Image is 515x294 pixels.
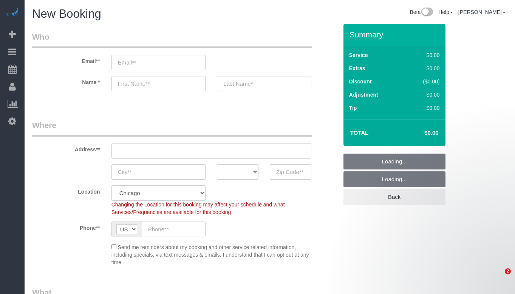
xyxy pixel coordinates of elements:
label: Service [349,51,368,59]
input: First Name** [111,76,206,91]
a: Beta [410,9,433,15]
div: $0.00 [407,104,440,112]
legend: Where [32,120,312,137]
a: Help [438,9,453,15]
strong: Total [350,129,369,136]
label: Adjustment [349,91,378,99]
input: Zip Code** [270,164,311,180]
iframe: Intercom live chat [489,268,507,286]
div: $0.00 [407,51,440,59]
h4: $0.00 [402,130,438,136]
h3: Summary [350,30,442,39]
div: ($0.00) [407,78,440,85]
label: Name * [26,76,106,86]
img: New interface [421,8,433,17]
span: Changing the Location for this booking may affect your schedule and what Services/Frequencies are... [111,202,285,215]
label: Tip [349,104,357,112]
span: New Booking [32,7,101,20]
div: $0.00 [407,91,440,99]
label: Extras [349,65,365,72]
label: Location [26,185,106,195]
span: 2 [505,268,511,274]
input: Last Name* [217,76,311,91]
a: Back [343,189,445,205]
a: [PERSON_NAME] [458,9,506,15]
img: Automaid Logo [5,8,20,18]
span: Send me reminders about my booking and other service related information, including specials, via... [111,244,309,265]
label: Discount [349,78,372,85]
legend: Who [32,31,312,48]
div: $0.00 [407,65,440,72]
